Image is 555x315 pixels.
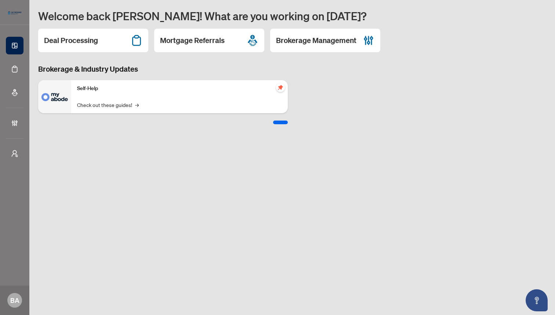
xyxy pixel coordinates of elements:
span: BA [10,295,19,305]
img: logo [6,9,23,17]
h1: Welcome back [PERSON_NAME]! What are you working on [DATE]? [38,9,546,23]
p: Self-Help [77,85,282,93]
a: Check out these guides!→ [77,101,139,109]
h3: Brokerage & Industry Updates [38,64,288,74]
span: → [135,101,139,109]
span: pushpin [276,83,285,92]
span: user-switch [11,150,18,157]
h2: Deal Processing [44,35,98,46]
button: Open asap [526,289,548,311]
h2: Brokerage Management [276,35,356,46]
h2: Mortgage Referrals [160,35,225,46]
img: Self-Help [38,80,71,113]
